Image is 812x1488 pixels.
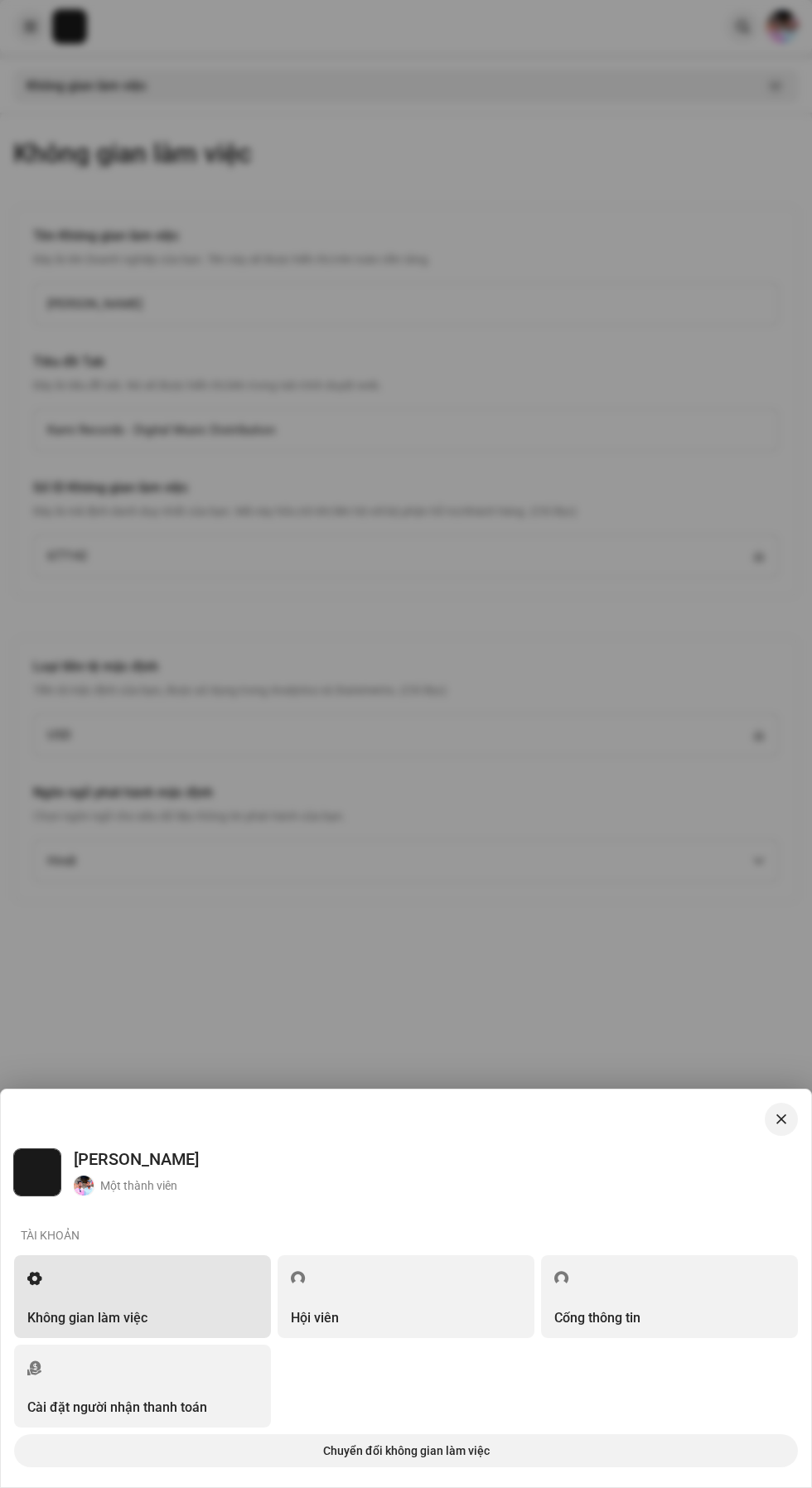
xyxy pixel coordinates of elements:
[291,1312,339,1325] div: Hội viên
[14,1255,271,1338] re-m-nav-item: Không gian làm việc
[74,1176,94,1196] img: 49d36fc2-d3e2-4009-ae6a-238db7abc32f
[14,1149,60,1196] img: 33004b37-325d-4a8b-b51f-c12e9b964943
[14,1215,798,1255] re-a-nav-header: Tài khoản
[100,1179,177,1192] span: Một thành viên
[554,1312,640,1325] div: Cổng thông tin
[541,1255,798,1338] re-m-nav-item: Cổng thông tin
[278,1255,534,1338] re-m-nav-item: Hội viên
[14,1434,798,1467] button: Chuyển đổi không gian làm việc
[74,1149,199,1169] span: [PERSON_NAME]
[27,1312,147,1325] div: Không gian làm việc
[323,1434,490,1467] span: Chuyển đổi không gian làm việc
[27,1401,207,1414] div: Cài đặt người nhận thanh toán
[14,1345,271,1428] re-m-nav-item: Cài đặt người nhận thanh toán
